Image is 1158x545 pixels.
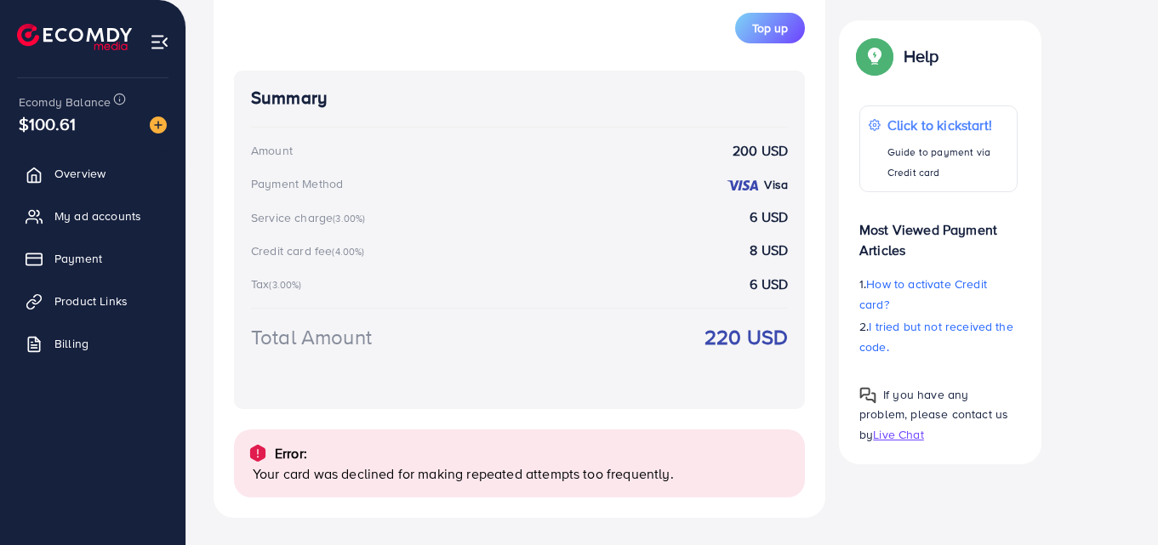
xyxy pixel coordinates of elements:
p: Your card was declined for making repeated attempts too frequently. [253,463,791,484]
span: If you have any problem, please contact us by [859,386,1008,442]
p: Help [904,46,939,66]
strong: 200 USD [733,141,788,161]
span: Billing [54,335,88,352]
img: credit [726,179,760,192]
a: Overview [13,156,173,190]
h4: Summary [251,88,788,109]
p: Error: [275,443,307,463]
p: 2. [859,316,1018,357]
iframe: Chat [1086,468,1145,532]
div: Credit card fee [251,242,370,259]
span: Top up [752,20,788,37]
div: Tax [251,275,307,292]
span: Overview [54,165,106,182]
button: Top up [735,13,805,43]
span: $100.61 [19,111,76,136]
span: I tried but not received the code. [859,318,1013,355]
img: Popup guide [859,387,876,404]
a: My ad accounts [13,199,173,233]
p: 1. [859,274,1018,315]
img: image [150,116,167,133]
img: logo [17,24,132,50]
small: (3.00%) [269,278,301,292]
a: Billing [13,326,173,360]
strong: 6 USD [750,275,788,294]
img: menu [150,32,169,52]
p: Guide to payment via Credit card [887,142,1008,183]
a: Payment [13,241,173,275]
span: Live Chat [873,425,923,442]
strong: Visa [764,176,788,193]
span: Payment [54,250,102,267]
a: Product Links [13,284,173,318]
small: (4.00%) [332,245,364,258]
img: Popup guide [859,41,890,71]
div: Amount [251,142,293,159]
p: Click to kickstart! [887,115,1008,135]
span: My ad accounts [54,207,141,224]
span: How to activate Credit card? [859,275,987,313]
span: Product Links [54,292,128,309]
div: Service charge [251,209,370,226]
span: Ecomdy Balance [19,94,111,111]
small: (3.00%) [333,212,365,225]
img: alert [248,443,268,463]
p: Most Viewed Payment Articles [859,206,1018,260]
strong: 6 USD [750,207,788,227]
strong: 8 USD [750,241,788,260]
div: Total Amount [251,322,372,352]
div: Payment Method [251,175,343,192]
strong: 220 USD [704,322,788,352]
